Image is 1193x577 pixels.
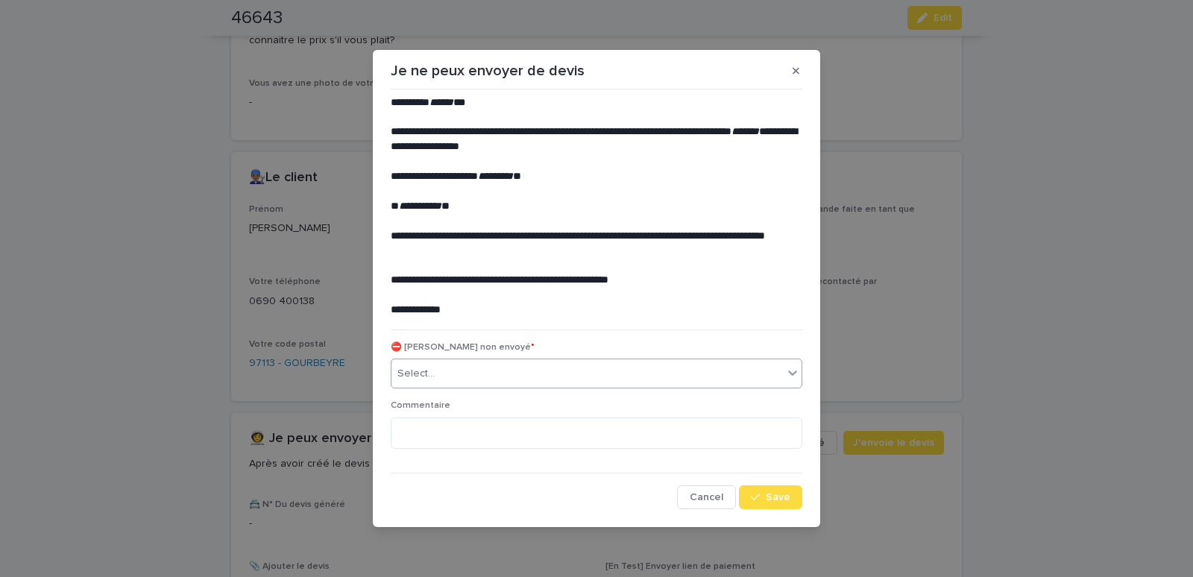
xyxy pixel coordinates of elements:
span: Cancel [690,492,723,502]
button: Cancel [677,485,736,509]
button: Save [739,485,802,509]
span: Commentaire [391,401,450,410]
span: ⛔ [PERSON_NAME] non envoyé [391,343,535,352]
div: Select... [397,366,435,382]
span: Save [766,492,790,502]
p: Je ne peux envoyer de devis [391,62,585,80]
